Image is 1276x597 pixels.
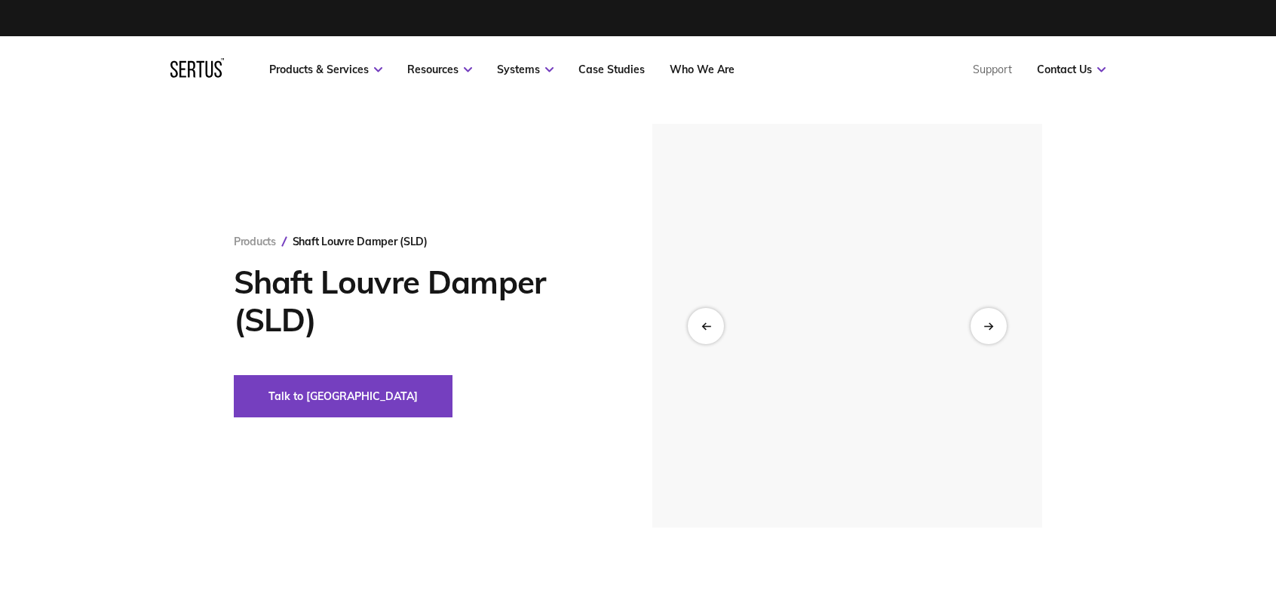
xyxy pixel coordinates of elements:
[407,63,472,76] a: Resources
[1037,63,1106,76] a: Contact Us
[234,375,452,417] button: Talk to [GEOGRAPHIC_DATA]
[234,263,607,339] h1: Shaft Louvre Damper (SLD)
[973,63,1012,76] a: Support
[670,63,735,76] a: Who We Are
[234,235,276,248] a: Products
[269,63,382,76] a: Products & Services
[497,63,554,76] a: Systems
[578,63,645,76] a: Case Studies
